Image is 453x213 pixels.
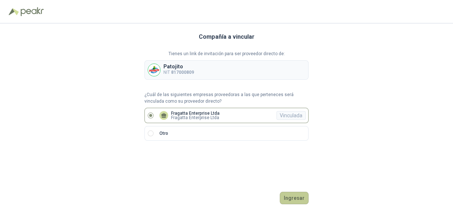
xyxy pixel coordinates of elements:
p: Patojito [163,64,194,69]
p: Fragatta Enterprise Ltda [171,115,220,120]
p: Fragatta Enterprise Ltda [171,111,220,115]
p: NIT [163,69,194,76]
b: 817000809 [171,70,194,75]
h3: Compañía a vincular [199,32,255,42]
img: Company Logo [148,64,160,76]
p: Otro [159,130,168,137]
img: Peakr [20,7,44,16]
p: ¿Cuál de las siguientes empresas proveedoras a las que perteneces será vinculada como su proveedo... [144,91,309,105]
img: Logo [9,8,19,15]
button: Ingresar [280,192,309,204]
p: Tienes un link de invitación para ser proveedor directo de: [144,50,309,57]
div: Vinculada [276,111,306,120]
